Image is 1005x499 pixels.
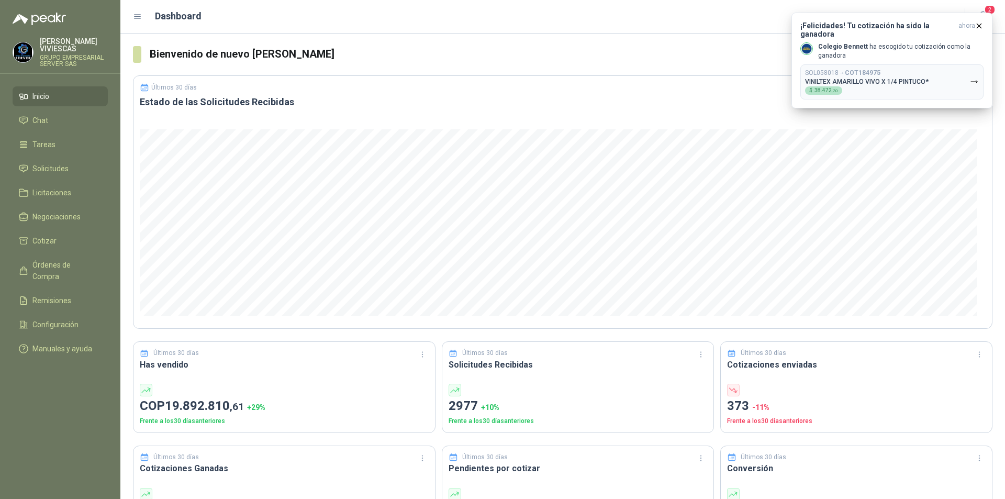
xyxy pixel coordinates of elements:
span: Configuración [32,319,79,330]
span: Chat [32,115,48,126]
h3: Cotizaciones Ganadas [140,462,429,475]
h3: Cotizaciones enviadas [727,358,986,371]
button: SOL058018→COT184975VINILTEX AMARILLO VIVO X 1/4 PINTUCO*$38.472,70 [800,64,984,99]
img: Company Logo [801,43,812,54]
p: GRUPO EMPRESARIAL SERVER SAS [40,54,108,67]
p: SOL058018 → [805,69,880,77]
p: [PERSON_NAME] VIVIESCAS [40,38,108,52]
div: $ [805,86,842,95]
span: Licitaciones [32,187,71,198]
h3: Solicitudes Recibidas [449,358,707,371]
a: Solicitudes [13,159,108,179]
p: 373 [727,396,986,416]
p: 2977 [449,396,707,416]
span: Órdenes de Compra [32,259,98,282]
p: Frente a los 30 días anteriores [727,416,986,426]
span: ahora [958,21,975,38]
span: + 29 % [247,403,265,412]
span: -11 % [752,403,769,412]
span: 19.892.810 [165,398,244,413]
span: Negociaciones [32,211,81,223]
p: Últimos 30 días [153,452,199,462]
span: Solicitudes [32,163,69,174]
a: Licitaciones [13,183,108,203]
span: ,61 [230,401,244,413]
p: Últimos 30 días [462,452,508,462]
span: Manuales y ayuda [32,343,92,354]
a: Remisiones [13,291,108,311]
span: + 10 % [481,403,499,412]
a: Inicio [13,86,108,106]
span: ,70 [832,88,838,93]
p: VINILTEX AMARILLO VIVO X 1/4 PINTUCO* [805,78,929,85]
a: Tareas [13,135,108,154]
a: Manuales y ayuda [13,339,108,359]
h3: Estado de las Solicitudes Recibidas [140,96,986,108]
p: Últimos 30 días [151,84,197,91]
p: Últimos 30 días [462,348,508,358]
span: Tareas [32,139,55,150]
button: 2 [974,7,992,26]
button: ¡Felicidades! Tu cotización ha sido la ganadoraahora Company LogoColegio Bennett ha escogido tu c... [791,13,992,108]
h3: Pendientes por cotizar [449,462,707,475]
p: Últimos 30 días [741,348,786,358]
h3: Has vendido [140,358,429,371]
h3: Conversión [727,462,986,475]
p: Últimos 30 días [153,348,199,358]
p: ha escogido tu cotización como la ganadora [818,42,984,60]
span: 38.472 [814,88,838,93]
a: Cotizar [13,231,108,251]
a: Negociaciones [13,207,108,227]
a: Órdenes de Compra [13,255,108,286]
span: 2 [984,5,996,15]
span: Cotizar [32,235,57,247]
span: Inicio [32,91,49,102]
b: Colegio Bennett [818,43,868,50]
a: Chat [13,110,108,130]
p: COP [140,396,429,416]
p: Frente a los 30 días anteriores [449,416,707,426]
h3: ¡Felicidades! Tu cotización ha sido la ganadora [800,21,954,38]
b: COT184975 [845,69,880,76]
h3: Bienvenido de nuevo [PERSON_NAME] [150,46,992,62]
h1: Dashboard [155,9,202,24]
a: Configuración [13,315,108,335]
img: Company Logo [13,42,33,62]
span: Remisiones [32,295,71,306]
p: Últimos 30 días [741,452,786,462]
p: Frente a los 30 días anteriores [140,416,429,426]
img: Logo peakr [13,13,66,25]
